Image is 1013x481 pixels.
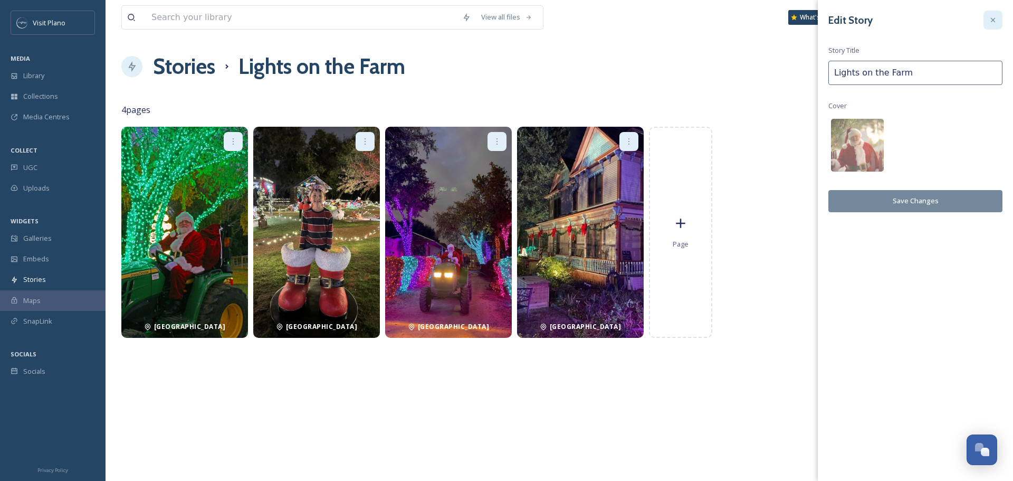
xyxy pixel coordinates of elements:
p: [GEOGRAPHIC_DATA] [550,322,622,332]
span: Cover [828,101,847,111]
a: Privacy Policy [37,463,68,476]
span: Library [23,71,44,81]
input: Search your library [146,6,457,29]
span: UGC [23,163,37,173]
span: Page [673,239,689,249]
div: Lights on the Farm [238,51,405,82]
span: SOCIALS [11,350,36,358]
span: WIDGETS [11,217,39,225]
span: Media Centres [23,112,70,122]
span: Socials [23,366,45,376]
input: My Story [828,61,1002,85]
span: Stories [23,275,46,285]
img: 1df0812d-3c78-40a6-9191-c006a298c5c9.jpg [253,127,380,338]
span: 4 pages [121,103,997,116]
button: Save Changes [828,190,1002,212]
img: b5da0ff5-58d3-42f3-b651-aeca8de887da.jpg [385,127,512,338]
a: Stories [153,51,215,82]
img: 28fe757d-1c2f-4841-a190-1ab26c65a37c.jpg [121,127,248,338]
p: [GEOGRAPHIC_DATA] [418,322,490,332]
a: View all files [476,7,538,27]
span: MEDIA [11,54,30,62]
button: Open Chat [967,435,997,465]
p: [GEOGRAPHIC_DATA] [154,322,226,332]
h3: Edit Story [828,13,873,28]
span: Uploads [23,183,50,193]
span: Maps [23,296,41,306]
span: Privacy Policy [37,467,68,474]
span: COLLECT [11,146,37,154]
span: Collections [23,91,58,101]
a: What's New [788,10,841,25]
p: [GEOGRAPHIC_DATA] [286,322,358,332]
img: images.jpeg [17,17,27,28]
span: Galleries [23,233,52,243]
img: 9939d928-8152-4593-8fe0-340062807e51.jpg [831,119,884,172]
span: SnapLink [23,316,52,326]
span: Story Title [828,45,859,55]
span: Visit Plano [33,18,65,27]
span: Embeds [23,254,49,264]
img: 081af0fd-fa33-4a0e-b2e2-28ee919f5d38.jpg [517,127,644,338]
